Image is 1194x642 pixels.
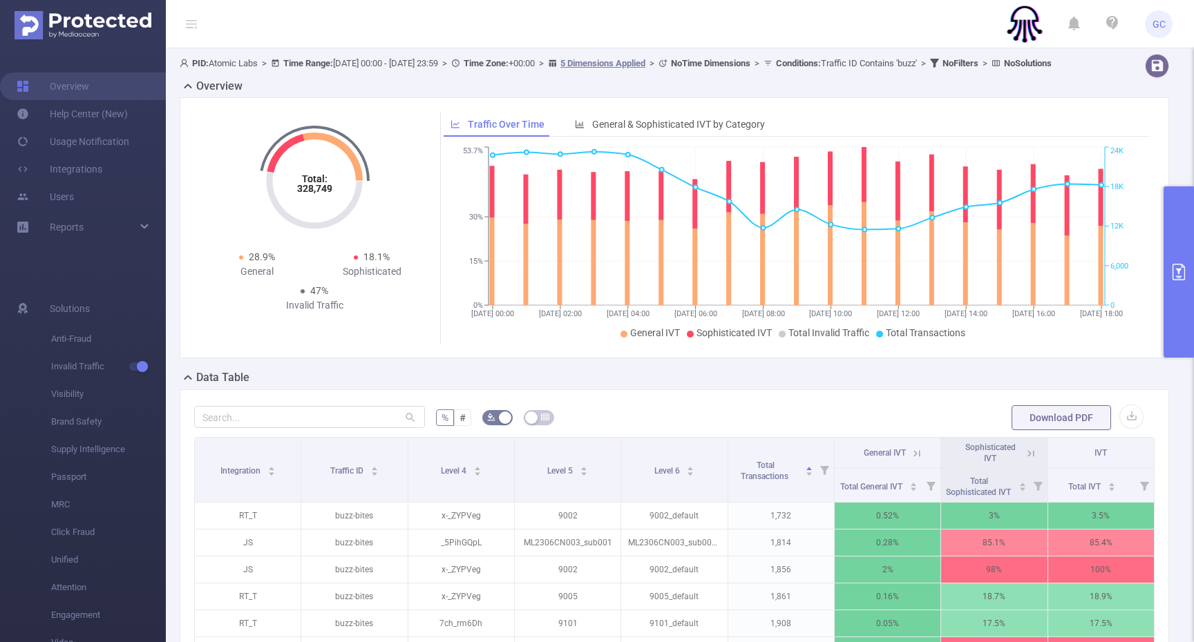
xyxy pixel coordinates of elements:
i: icon: user [180,59,192,68]
a: Reports [50,213,84,241]
span: Engagement [51,601,166,629]
span: IVT [1094,448,1107,458]
p: JS [195,556,301,583]
div: Sort [909,480,918,489]
span: Integration [220,466,263,476]
span: Brand Safety [51,408,166,436]
tspan: 0 [1110,301,1115,310]
p: 0.16% [835,583,940,610]
tspan: [DATE] 08:00 [741,309,784,318]
span: Sophisticated IVT [696,327,772,338]
i: icon: caret-up [580,465,588,469]
p: RT_T [195,610,301,636]
p: _5PihGQpL [408,529,514,556]
p: 18.7% [941,583,1047,610]
p: buzz-bites [301,529,407,556]
p: 9002_default [621,556,727,583]
tspan: 53.7% [463,147,483,156]
p: 9005_default [621,583,727,610]
i: icon: caret-up [1018,480,1026,485]
tspan: 18K [1110,182,1124,191]
tspan: 328,749 [297,183,332,194]
i: icon: line-chart [451,119,460,129]
a: Integrations [17,155,102,183]
span: > [978,58,992,68]
i: Filter menu [1135,469,1154,502]
span: General IVT [864,448,906,458]
div: Sort [473,465,482,473]
i: icon: caret-up [370,465,378,469]
tspan: [DATE] 04:00 [606,309,649,318]
h2: Data Table [196,369,249,386]
span: Sophisticated IVT [965,442,1016,463]
a: Usage Notification [17,128,129,155]
span: Passport [51,463,166,491]
div: Sort [370,465,379,473]
p: 9101 [515,610,620,636]
span: Click Fraud [51,518,166,546]
i: icon: caret-down [473,470,481,474]
span: MRC [51,491,166,518]
b: No Time Dimensions [671,58,750,68]
span: Unified [51,546,166,574]
p: 0.52% [835,503,940,529]
p: 18.9% [1048,583,1154,610]
h2: Overview [196,78,243,95]
span: > [438,58,451,68]
i: icon: bar-chart [575,119,585,129]
i: icon: caret-up [267,465,275,469]
p: 85.1% [941,529,1047,556]
p: buzz-bites [301,610,407,636]
span: Total Transactions [886,327,965,338]
p: 3.5% [1048,503,1154,529]
span: Visibility [51,380,166,408]
div: General [200,264,314,279]
span: % [442,412,448,423]
button: Download PDF [1012,405,1111,430]
span: General & Sophisticated IVT by Category [592,119,765,130]
p: buzz-bites [301,583,407,610]
p: x-_ZYPVeg [408,556,514,583]
i: icon: caret-up [687,465,694,469]
b: Time Zone: [464,58,509,68]
i: icon: caret-down [267,470,275,474]
span: GC [1153,10,1166,38]
tspan: [DATE] 12:00 [877,309,920,318]
p: 17.5% [1048,610,1154,636]
tspan: [DATE] 10:00 [809,309,852,318]
tspan: [DATE] 06:00 [674,309,717,318]
i: icon: caret-down [370,470,378,474]
p: 7ch_rm6Dh [408,610,514,636]
span: Solutions [50,295,90,322]
p: 17.5% [941,610,1047,636]
tspan: 6,000 [1110,262,1128,271]
span: Level 6 [654,466,682,476]
i: icon: caret-up [910,480,918,485]
tspan: 12K [1110,222,1124,231]
i: Filter menu [1028,469,1048,502]
p: buzz-bites [301,556,407,583]
p: 2% [835,556,940,583]
i: icon: table [541,413,549,421]
p: RT_T [195,583,301,610]
span: Invalid Traffic [51,353,166,380]
span: Total General IVT [840,482,904,492]
div: Sort [1018,480,1027,489]
p: 0.28% [835,529,940,556]
span: > [258,58,271,68]
b: No Solutions [1004,58,1052,68]
div: Sort [686,465,694,473]
p: x-_ZYPVeg [408,503,514,529]
tspan: 15% [469,257,483,266]
p: 1,814 [728,529,834,556]
span: Total Sophisticated IVT [946,476,1013,497]
span: Level 4 [441,466,468,476]
tspan: Total: [302,173,328,184]
div: Invalid Traffic [257,298,372,313]
b: PID: [192,58,209,68]
p: 9002 [515,556,620,583]
div: Sort [267,465,276,473]
p: 85.4% [1048,529,1154,556]
i: icon: caret-down [910,485,918,489]
p: buzz-bites [301,503,407,529]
